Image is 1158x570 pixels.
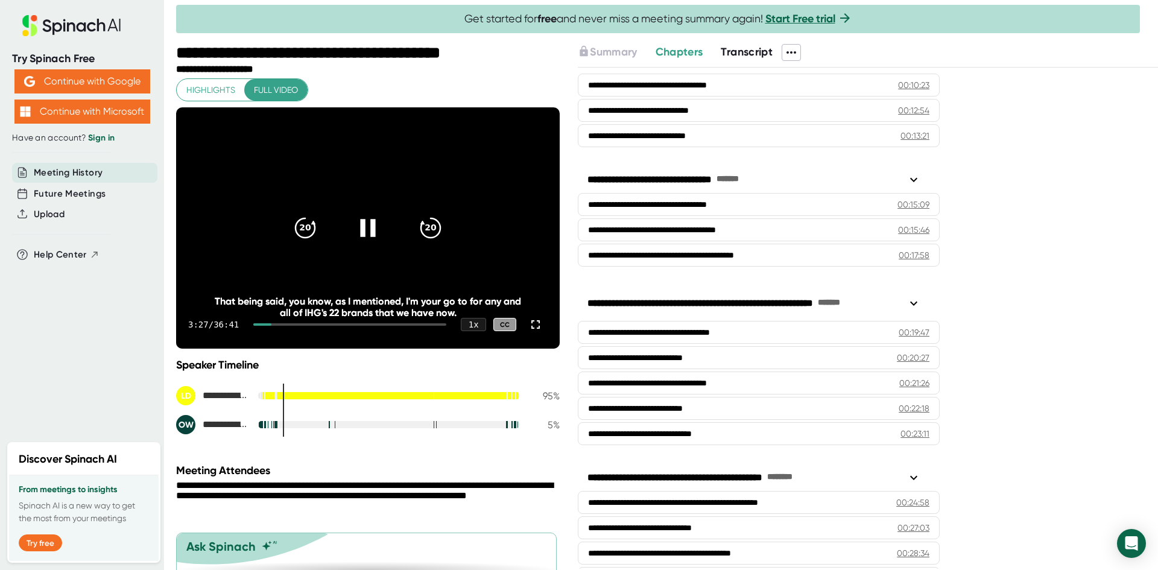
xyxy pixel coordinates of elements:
div: Try Spinach Free [12,52,152,66]
button: Transcript [721,44,773,60]
p: Spinach AI is a new way to get the most from your meetings [19,499,149,525]
h2: Discover Spinach AI [19,451,117,467]
div: OW [176,415,195,434]
div: Meeting Attendees [176,464,563,477]
div: 00:28:34 [897,547,929,559]
div: 00:10:23 [898,79,929,91]
div: Olivia Warnock-Gonzalez [176,415,248,434]
h3: From meetings to insights [19,485,149,495]
div: 00:21:26 [899,377,929,389]
button: Continue with Google [14,69,150,93]
div: 00:15:09 [897,198,929,211]
button: Chapters [656,44,703,60]
a: Start Free trial [765,12,835,25]
div: Upgrade to access [578,44,655,61]
div: That being said, you know, as I mentioned, I'm your go to for any and all of IHG's 22 brands that... [215,296,522,318]
button: Try free [19,534,62,551]
div: 95 % [530,390,560,402]
div: 00:15:46 [898,224,929,236]
div: 00:17:58 [899,249,929,261]
button: Full video [244,79,308,101]
div: 3:27 / 36:41 [188,320,239,329]
span: Summary [590,45,637,59]
div: Have an account? [12,133,152,144]
div: 1 x [461,318,486,331]
div: CC [493,318,516,332]
b: free [537,12,557,25]
div: 00:13:21 [900,130,929,142]
span: Chapters [656,45,703,59]
span: Get started for and never miss a meeting summary again! [464,12,852,26]
div: Ask Spinach [186,539,256,554]
div: 5 % [530,419,560,431]
div: 00:12:54 [898,104,929,116]
span: Help Center [34,248,87,262]
button: Future Meetings [34,187,106,201]
a: Sign in [88,133,115,143]
button: Summary [578,44,637,60]
span: Transcript [721,45,773,59]
button: Help Center [34,248,100,262]
div: 00:19:47 [899,326,929,338]
div: 00:24:58 [896,496,929,508]
div: 00:23:11 [900,428,929,440]
img: Aehbyd4JwY73AAAAAElFTkSuQmCC [24,76,35,87]
span: Full video [254,83,298,98]
div: Speaker Timeline [176,358,560,372]
div: 00:20:27 [897,352,929,364]
button: Highlights [177,79,245,101]
button: Meeting History [34,166,103,180]
div: 00:22:18 [899,402,929,414]
button: Upload [34,207,65,221]
span: Highlights [186,83,235,98]
div: Lindsey Dollahon [176,386,248,405]
div: Open Intercom Messenger [1117,529,1146,558]
div: LD [176,386,195,405]
div: 00:27:03 [897,522,929,534]
button: Continue with Microsoft [14,100,150,124]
